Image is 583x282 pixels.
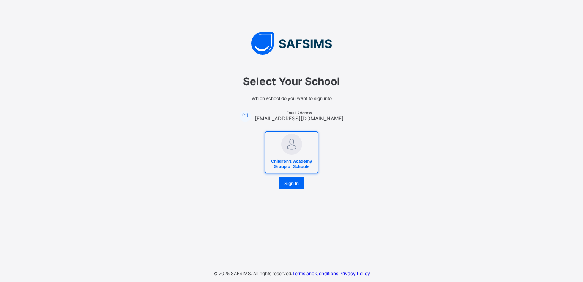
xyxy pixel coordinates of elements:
span: Which school do you want to sign into [185,95,398,101]
span: [EMAIL_ADDRESS][DOMAIN_NAME] [255,115,343,122]
span: Sign In [284,181,299,186]
a: Privacy Policy [339,271,370,276]
a: Terms and Conditions [292,271,338,276]
span: Children's Academy Group of Schools [268,157,315,171]
span: © 2025 SAFSIMS. All rights reserved. [213,271,292,276]
img: Children's Academy Group of Schools [281,134,302,155]
span: Select Your School [185,75,398,88]
img: SAFSIMS Logo [178,32,405,55]
span: · [292,271,370,276]
span: Email Address [255,111,343,115]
